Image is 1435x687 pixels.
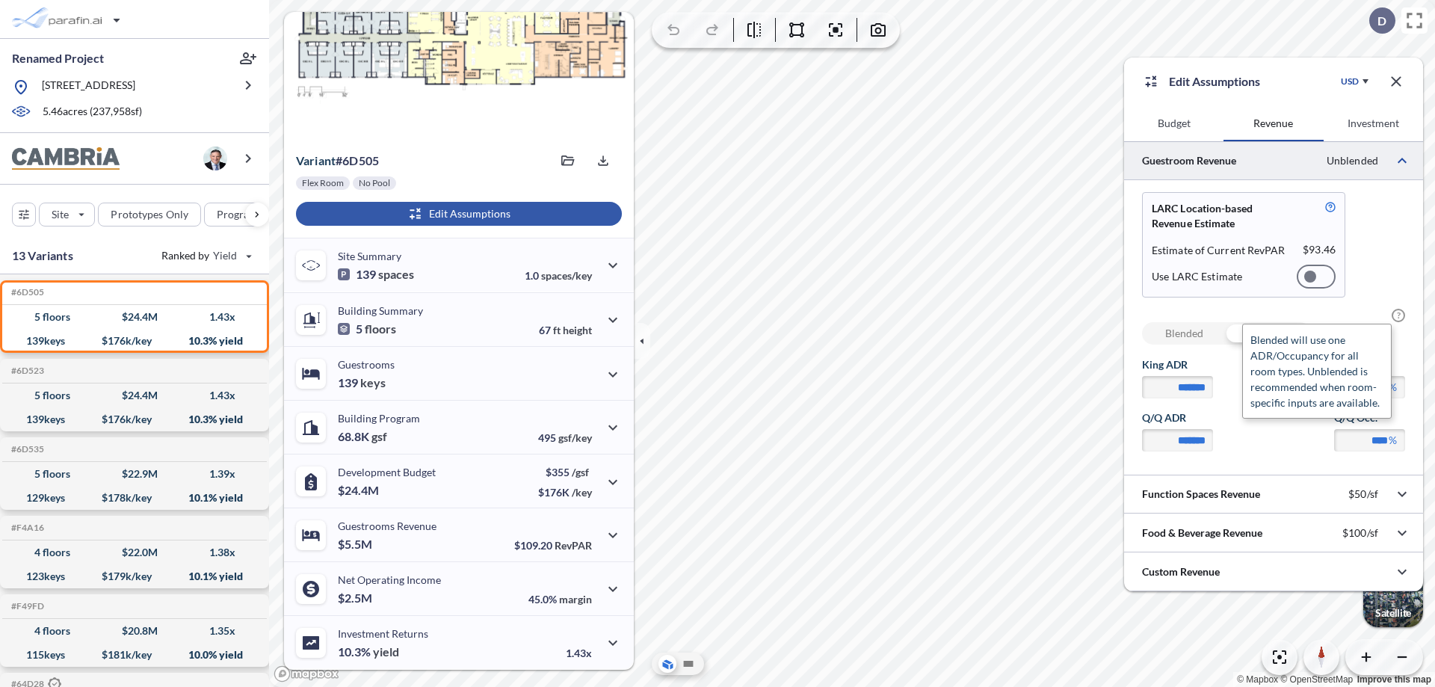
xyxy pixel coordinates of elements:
[52,207,69,222] p: Site
[204,203,285,227] button: Program
[1363,567,1423,627] button: Switcher ImageSatellite
[679,655,697,673] button: Site Plan
[514,539,592,552] p: $109.20
[338,429,387,444] p: 68.8K
[1348,487,1378,501] p: $50/sf
[1152,243,1286,258] p: Estimate of Current RevPAR
[553,324,561,336] span: ft
[1152,201,1290,231] p: LARC Location-based Revenue Estimate
[378,267,414,282] span: spaces
[559,593,592,606] span: margin
[525,269,592,282] p: 1.0
[213,248,238,263] span: Yield
[338,358,395,371] p: Guestrooms
[203,147,227,170] img: user logo
[149,244,262,268] button: Ranked by Yield
[338,483,381,498] p: $24.4M
[217,207,259,222] p: Program
[1303,243,1336,258] p: $ 93.46
[539,324,592,336] p: 67
[1142,357,1213,372] label: King ADR
[538,431,592,444] p: 495
[39,203,95,227] button: Site
[338,644,399,659] p: 10.3%
[338,321,396,336] p: 5
[302,177,344,189] p: Flex Room
[8,601,44,611] h5: Click to copy the code
[98,203,201,227] button: Prototypes Only
[528,593,592,606] p: 45.0%
[1223,105,1323,141] button: Revenue
[1124,105,1223,141] button: Budget
[338,304,423,317] p: Building Summary
[111,207,188,222] p: Prototypes Only
[1142,322,1226,345] div: Blended
[338,537,374,552] p: $5.5M
[12,247,73,265] p: 13 Variants
[1389,433,1397,448] label: %
[538,466,592,478] p: $355
[541,269,592,282] span: spaces/key
[1142,526,1262,540] p: Food & Beverage Revenue
[360,375,386,390] span: keys
[1142,487,1260,502] p: Function Spaces Revenue
[1357,674,1431,685] a: Improve this map
[538,486,592,499] p: $176K
[566,647,592,659] p: 1.43x
[8,287,44,298] h5: Click to copy the code
[555,539,592,552] span: RevPAR
[1392,309,1405,322] span: ?
[1237,674,1278,685] a: Mapbox
[1375,607,1411,619] p: Satellite
[1169,73,1260,90] p: Edit Assumptions
[359,177,390,189] p: No Pool
[572,486,592,499] span: /key
[1341,76,1359,87] div: USD
[1324,105,1423,141] button: Investment
[338,466,436,478] p: Development Budget
[8,366,44,376] h5: Click to copy the code
[338,412,420,425] p: Building Program
[365,321,396,336] span: floors
[658,655,676,673] button: Aerial View
[296,153,379,168] p: # 6d505
[1152,270,1242,283] p: Use LARC Estimate
[1226,322,1311,345] div: Unblended
[1280,674,1353,685] a: OpenStreetMap
[338,591,374,606] p: $2.5M
[1363,567,1423,627] img: Switcher Image
[8,444,44,455] h5: Click to copy the code
[563,324,592,336] span: height
[338,250,401,262] p: Site Summary
[296,202,622,226] button: Edit Assumptions
[338,627,428,640] p: Investment Returns
[1342,526,1378,540] p: $100/sf
[1250,333,1380,409] span: Blended will use one ADR/Occupancy for all room types. Unblended is recommended when room-specifi...
[12,147,120,170] img: BrandImage
[338,573,441,586] p: Net Operating Income
[8,523,44,533] h5: Click to copy the code
[338,375,386,390] p: 139
[1142,410,1213,425] label: Q/Q ADR
[1389,380,1397,395] label: %
[274,665,339,683] a: Mapbox homepage
[42,78,135,96] p: [STREET_ADDRESS]
[371,429,387,444] span: gsf
[296,153,336,167] span: Variant
[43,104,142,120] p: 5.46 acres ( 237,958 sf)
[558,431,592,444] span: gsf/key
[12,50,104,67] p: Renamed Project
[572,466,589,478] span: /gsf
[338,267,414,282] p: 139
[373,644,399,659] span: yield
[1142,564,1220,579] p: Custom Revenue
[338,520,436,532] p: Guestrooms Revenue
[1377,14,1386,28] p: D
